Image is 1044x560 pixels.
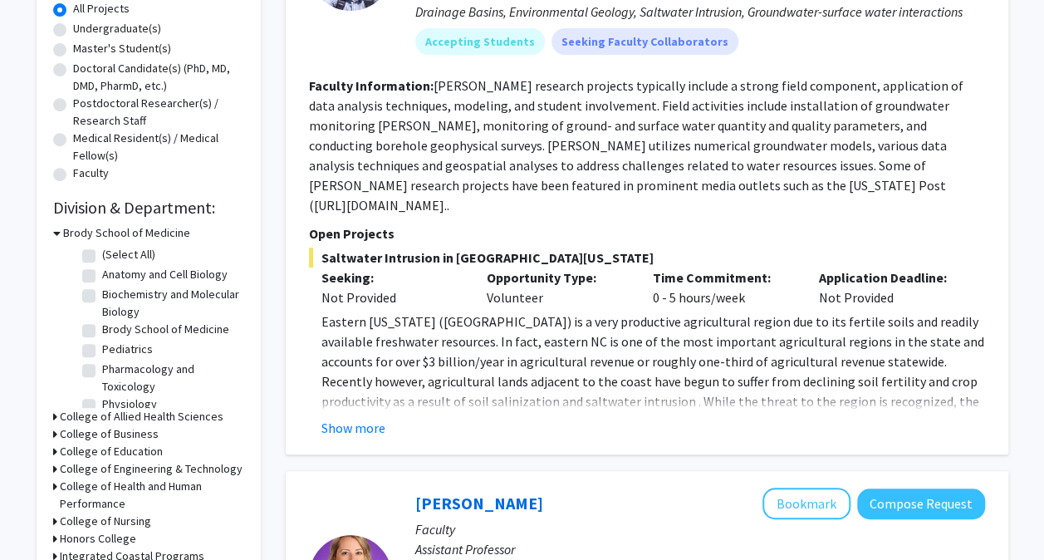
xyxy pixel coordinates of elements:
[60,478,244,513] h3: College of Health and Human Performance
[102,321,229,338] label: Brody School of Medicine
[60,460,243,478] h3: College of Engineering & Technology
[415,28,545,55] mat-chip: Accepting Students
[819,268,960,287] p: Application Deadline:
[415,539,985,559] p: Assistant Professor
[806,268,973,307] div: Not Provided
[102,341,153,358] label: Pediatrics
[321,268,463,287] p: Seeking:
[60,513,151,530] h3: College of Nursing
[102,395,157,413] label: Physiology
[309,77,963,214] fg-read-more: [PERSON_NAME] research projects typically include a strong field component, application of data a...
[102,266,228,283] label: Anatomy and Cell Biology
[474,268,640,307] div: Volunteer
[60,408,223,425] h3: College of Allied Health Sciences
[321,312,985,471] p: Eastern [US_STATE] ([GEOGRAPHIC_DATA]) is a very productive agricultural region due to its fertil...
[73,95,244,130] label: Postdoctoral Researcher(s) / Research Staff
[73,130,244,165] label: Medical Resident(s) / Medical Fellow(s)
[487,268,628,287] p: Opportunity Type:
[321,287,463,307] div: Not Provided
[309,224,985,243] p: Open Projects
[73,165,109,182] label: Faculty
[640,268,806,307] div: 0 - 5 hours/week
[309,248,985,268] span: Saltwater Intrusion in [GEOGRAPHIC_DATA][US_STATE]
[415,493,543,513] a: [PERSON_NAME]
[53,198,244,218] h2: Division & Department:
[102,246,155,263] label: (Select All)
[309,77,434,94] b: Faculty Information:
[73,20,161,37] label: Undergraduate(s)
[102,361,240,395] label: Pharmacology and Toxicology
[102,286,240,321] label: Biochemistry and Molecular Biology
[321,418,385,438] button: Show more
[60,530,136,548] h3: Honors College
[857,489,985,519] button: Compose Request to Lori Ann Eldridge
[60,425,159,443] h3: College of Business
[60,443,163,460] h3: College of Education
[653,268,794,287] p: Time Commitment:
[415,519,985,539] p: Faculty
[63,224,190,242] h3: Brody School of Medicine
[73,40,171,57] label: Master's Student(s)
[762,488,850,519] button: Add Lori Ann Eldridge to Bookmarks
[73,60,244,95] label: Doctoral Candidate(s) (PhD, MD, DMD, PharmD, etc.)
[551,28,738,55] mat-chip: Seeking Faculty Collaborators
[12,485,71,548] iframe: Chat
